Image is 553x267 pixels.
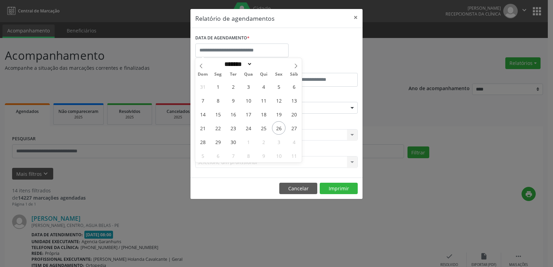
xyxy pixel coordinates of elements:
[287,135,301,149] span: Outubro 4, 2025
[195,33,250,44] label: DATA DE AGENDAMENTO
[256,72,271,77] span: Qui
[252,60,275,68] input: Year
[242,135,255,149] span: Outubro 1, 2025
[257,107,270,121] span: Setembro 18, 2025
[226,94,240,107] span: Setembro 9, 2025
[272,149,285,162] span: Outubro 10, 2025
[287,149,301,162] span: Outubro 11, 2025
[211,94,225,107] span: Setembro 8, 2025
[226,149,240,162] span: Outubro 7, 2025
[242,149,255,162] span: Outubro 8, 2025
[257,80,270,93] span: Setembro 4, 2025
[287,94,301,107] span: Setembro 13, 2025
[210,72,226,77] span: Seg
[349,9,363,26] button: Close
[211,135,225,149] span: Setembro 29, 2025
[226,107,240,121] span: Setembro 16, 2025
[226,72,241,77] span: Ter
[195,72,210,77] span: Dom
[196,80,209,93] span: Agosto 31, 2025
[196,135,209,149] span: Setembro 28, 2025
[287,107,301,121] span: Setembro 20, 2025
[278,62,358,73] label: ATÉ
[287,80,301,93] span: Setembro 6, 2025
[226,80,240,93] span: Setembro 2, 2025
[196,107,209,121] span: Setembro 14, 2025
[196,121,209,135] span: Setembro 21, 2025
[222,60,252,68] select: Month
[242,94,255,107] span: Setembro 10, 2025
[211,149,225,162] span: Outubro 6, 2025
[196,149,209,162] span: Outubro 5, 2025
[257,135,270,149] span: Outubro 2, 2025
[272,135,285,149] span: Outubro 3, 2025
[287,121,301,135] span: Setembro 27, 2025
[211,121,225,135] span: Setembro 22, 2025
[211,107,225,121] span: Setembro 15, 2025
[211,80,225,93] span: Setembro 1, 2025
[320,183,358,194] button: Imprimir
[242,80,255,93] span: Setembro 3, 2025
[242,107,255,121] span: Setembro 17, 2025
[257,121,270,135] span: Setembro 25, 2025
[226,121,240,135] span: Setembro 23, 2025
[257,149,270,162] span: Outubro 9, 2025
[272,121,285,135] span: Setembro 26, 2025
[242,121,255,135] span: Setembro 24, 2025
[279,183,317,194] button: Cancelar
[272,80,285,93] span: Setembro 5, 2025
[272,107,285,121] span: Setembro 19, 2025
[287,72,302,77] span: Sáb
[271,72,287,77] span: Sex
[196,94,209,107] span: Setembro 7, 2025
[272,94,285,107] span: Setembro 12, 2025
[241,72,256,77] span: Qua
[257,94,270,107] span: Setembro 11, 2025
[195,14,274,23] h5: Relatório de agendamentos
[226,135,240,149] span: Setembro 30, 2025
